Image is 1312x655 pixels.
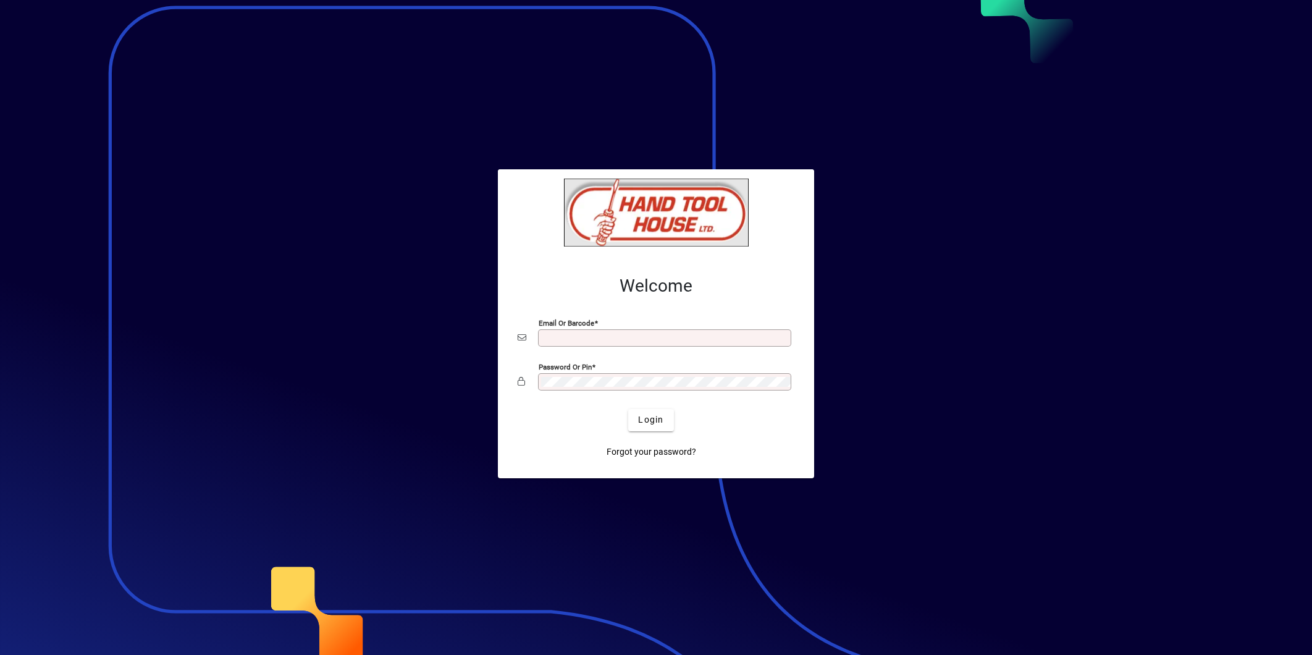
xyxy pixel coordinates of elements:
button: Login [628,409,673,431]
h2: Welcome [518,276,794,297]
mat-label: Password or Pin [539,362,592,371]
span: Forgot your password? [607,446,696,458]
mat-label: Email or Barcode [539,318,594,327]
a: Forgot your password? [602,441,701,463]
span: Login [638,413,663,426]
